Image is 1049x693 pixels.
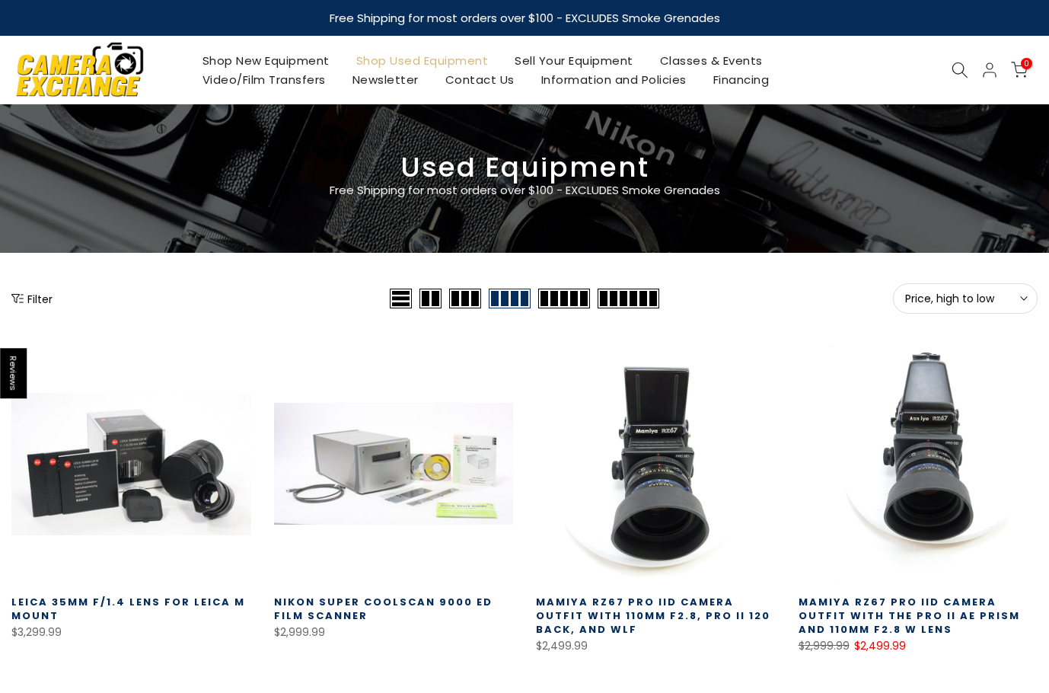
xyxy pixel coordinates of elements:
[905,292,1025,305] span: Price, high to low
[330,10,720,26] strong: Free Shipping for most orders over $100 - EXCLUDES Smoke Grenades
[432,70,528,89] a: Contact Us
[799,595,1020,637] a: Mamiya RZ67 Pro IID Camera Outfit with the Pro II AE Prism and 110MM F2.8 W Lens
[1021,58,1032,69] span: 0
[536,595,770,637] a: Mamiya RZ67 Pro IID Camera Outfit with 110MM F2.8, Pro II 120 Back, and WLF
[189,70,339,89] a: Video/Film Transfers
[11,158,1038,177] h3: Used Equipment
[1011,62,1028,78] a: 0
[11,291,53,306] button: Show filters
[343,51,502,70] a: Shop Used Equipment
[11,595,245,623] a: Leica 35mm f/1.4 Lens for Leica M Mount
[239,181,810,200] p: Free Shipping for most orders over $100 - EXCLUDES Smoke Grenades
[854,637,906,656] ins: $2,499.99
[646,51,776,70] a: Classes & Events
[502,51,647,70] a: Sell Your Equipment
[536,637,776,656] div: $2,499.99
[274,623,514,642] div: $2,999.99
[274,595,493,623] a: Nikon Super Coolscan 9000 ED Film Scanner
[893,283,1038,314] button: Price, high to low
[339,70,432,89] a: Newsletter
[528,70,700,89] a: Information and Policies
[700,70,783,89] a: Financing
[799,638,850,653] del: $2,999.99
[189,51,343,70] a: Shop New Equipment
[11,623,251,642] div: $3,299.99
